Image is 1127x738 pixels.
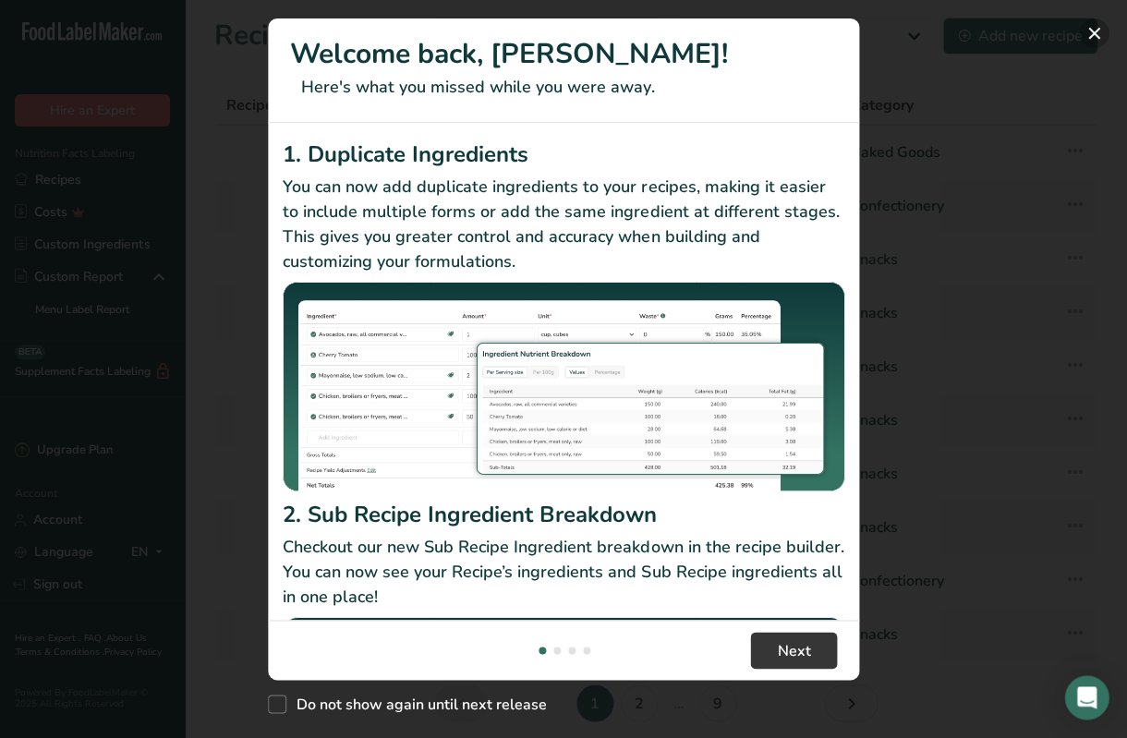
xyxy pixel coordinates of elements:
h2: 2. Sub Recipe Ingredient Breakdown [283,498,844,531]
span: Do not show again until next release [286,695,547,713]
button: Next [750,632,837,669]
p: You can now add duplicate ingredients to your recipes, making it easier to include multiple forms... [283,175,844,274]
p: Here's what you missed while you were away. [290,75,837,100]
img: Duplicate Ingredients [283,282,844,491]
h1: Welcome back, [PERSON_NAME]! [290,33,837,75]
span: Next [777,639,810,661]
h2: 1. Duplicate Ingredients [283,138,844,171]
div: Open Intercom Messenger [1064,675,1109,720]
p: Checkout our new Sub Recipe Ingredient breakdown in the recipe builder. You can now see your Reci... [283,535,844,610]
